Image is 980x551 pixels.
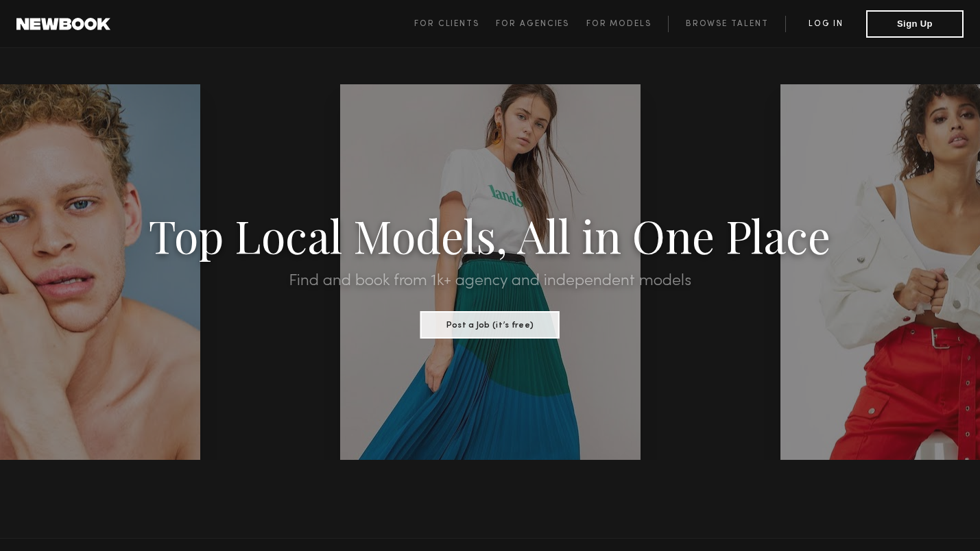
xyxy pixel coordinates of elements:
a: Browse Talent [668,16,785,32]
button: Post a Job (it’s free) [420,311,560,339]
a: For Clients [414,16,496,32]
span: For Clients [414,20,479,28]
a: For Models [586,16,669,32]
h2: Find and book from 1k+ agency and independent models [73,273,907,289]
button: Sign Up [866,10,964,38]
h1: Top Local Models, All in One Place [73,214,907,256]
a: Log in [785,16,866,32]
span: For Models [586,20,652,28]
span: For Agencies [496,20,569,28]
a: Post a Job (it’s free) [420,316,560,331]
a: For Agencies [496,16,586,32]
